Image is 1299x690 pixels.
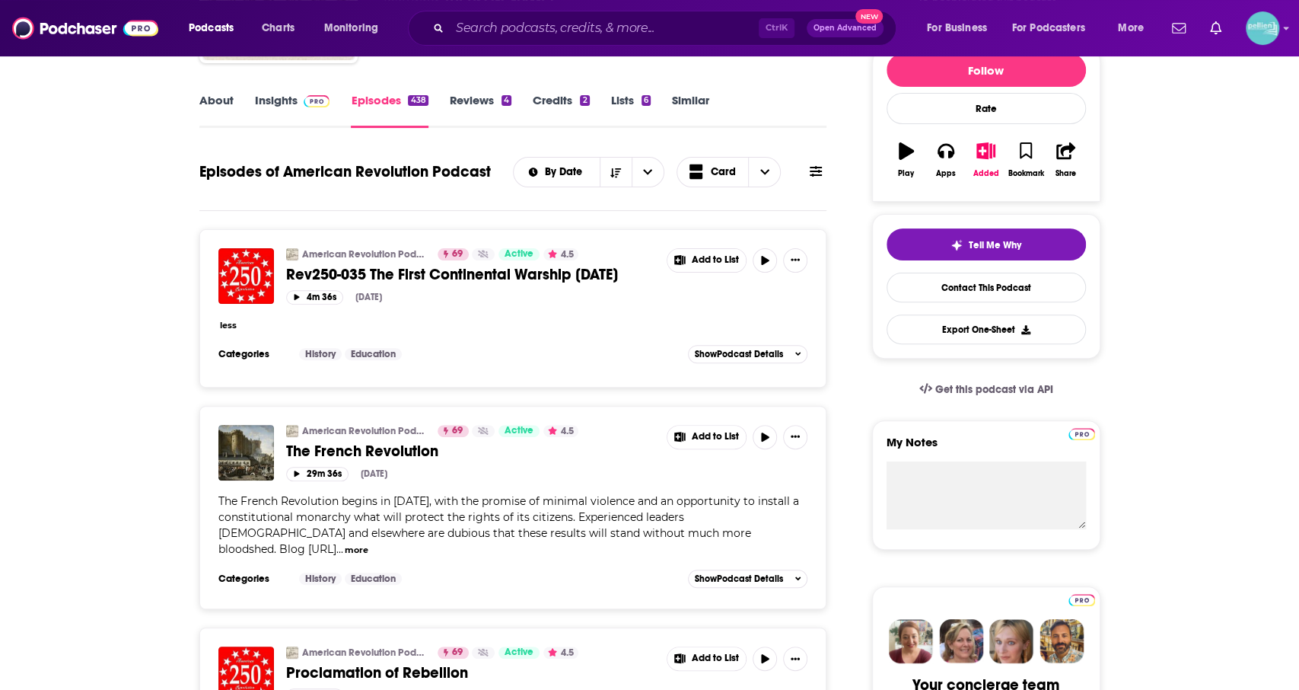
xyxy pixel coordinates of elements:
img: American Revolution Podcast [286,425,298,437]
a: Education [345,348,402,360]
button: Show More Button [783,248,807,273]
img: Jules Profile [989,619,1033,663]
a: American Revolution Podcast [302,425,428,437]
div: Bookmark [1008,169,1043,178]
a: InsightsPodchaser Pro [255,93,330,128]
a: The French Revolution [286,442,656,461]
button: open menu [632,158,664,187]
a: Reviews4 [450,93,511,128]
span: Podcasts [189,18,234,39]
button: ShowPodcast Details [688,345,808,363]
a: Charts [252,16,304,40]
a: Pro website [1068,592,1095,606]
span: 69 [452,645,463,660]
a: About [199,93,234,128]
span: The French Revolution [286,442,438,461]
span: The French Revolution begins in [DATE], with the promise of minimal violence and an opportunity t... [218,494,799,556]
button: open menu [1002,16,1107,40]
img: The French Revolution [218,425,274,481]
img: Rev250-035 The First Continental Warship Aug. 24, 1775 [218,248,274,304]
div: 4 [501,95,511,106]
span: Active [505,247,533,262]
button: 4.5 [543,425,578,437]
a: American Revolution Podcast [302,248,428,260]
button: open menu [1107,16,1163,40]
span: Charts [262,18,295,39]
img: Podchaser - Follow, Share and Rate Podcasts [12,14,158,43]
span: Add to List [692,653,739,664]
a: Education [345,573,402,585]
span: Rev250-035 The First Continental Warship [DATE] [286,265,618,284]
button: Sort Direction [600,158,632,187]
span: Card [711,167,736,177]
span: Add to List [692,431,739,442]
button: Show More Button [667,249,747,272]
span: Show Podcast Details [695,573,783,584]
h1: Episodes of American Revolution Podcast [199,162,491,181]
div: Added [973,169,999,178]
span: Ctrl K [759,18,794,38]
a: Lists6 [611,93,651,128]
span: 69 [452,423,463,439]
img: American Revolution Podcast [286,647,298,659]
a: Get this podcast via API [907,371,1065,408]
span: 69 [452,247,463,262]
button: Open AdvancedNew [807,19,884,37]
img: Barbara Profile [939,619,983,663]
img: tell me why sparkle [950,239,963,251]
img: Sydney Profile [889,619,933,663]
span: Get this podcast via API [934,383,1052,396]
img: Podchaser Pro [304,95,330,107]
span: ... [336,542,343,556]
div: 6 [642,95,651,106]
span: Active [505,423,533,439]
button: Choose View [677,157,782,187]
div: 438 [408,95,428,106]
button: 4.5 [543,248,578,260]
div: Search podcasts, credits, & more... [422,11,911,46]
button: less [220,319,237,332]
h3: Categories [218,348,287,360]
button: Play [887,133,926,187]
button: Show More Button [783,425,807,449]
div: Rate [887,93,1086,124]
a: Rev250-035 The First Continental Warship [DATE] [286,265,656,284]
a: Proclamation of Rebellion [286,663,656,682]
a: Active [498,647,540,659]
a: 69 [438,248,469,260]
h3: Categories [218,573,287,585]
button: Apps [926,133,966,187]
span: Open Advanced [813,24,877,32]
button: Follow [887,53,1086,87]
span: Proclamation of Rebellion [286,663,468,682]
img: Jon Profile [1040,619,1084,663]
button: open menu [514,167,600,177]
a: History [299,573,342,585]
a: Episodes438 [351,93,428,128]
a: 69 [438,425,469,437]
button: ShowPodcast Details [688,570,808,588]
span: Show Podcast Details [695,349,783,359]
span: Tell Me Why [969,239,1021,251]
button: open menu [178,16,253,40]
span: Active [505,645,533,660]
img: Podchaser Pro [1068,428,1095,440]
span: New [855,9,883,24]
button: more [345,544,368,557]
input: Search podcasts, credits, & more... [450,16,759,40]
button: Share [1046,133,1085,187]
a: Active [498,248,540,260]
span: Add to List [692,254,739,266]
img: American Revolution Podcast [286,248,298,260]
img: User Profile [1246,11,1279,45]
span: For Podcasters [1012,18,1085,39]
a: Pro website [1068,426,1095,440]
div: [DATE] [355,292,382,302]
button: Export One-Sheet [887,315,1086,344]
button: open menu [916,16,1006,40]
a: 69 [438,647,469,659]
